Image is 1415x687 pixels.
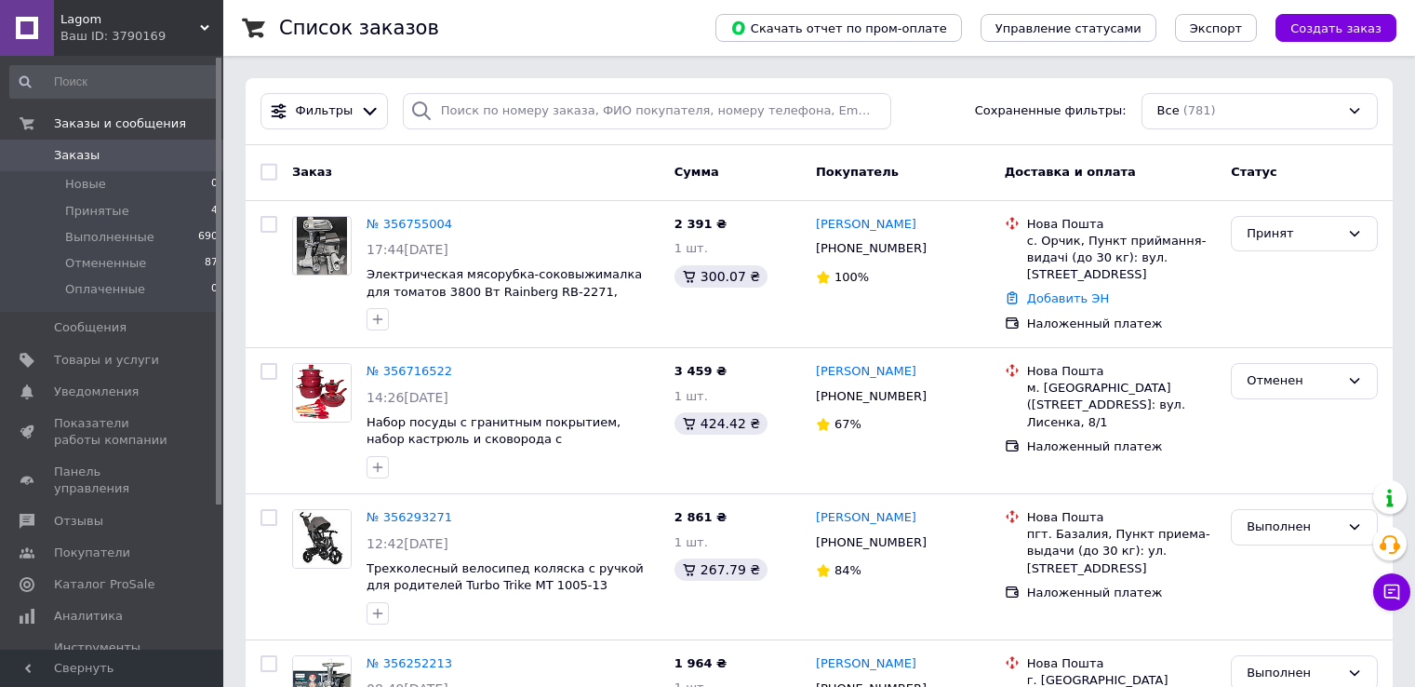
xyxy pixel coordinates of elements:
[65,229,154,246] span: Выполненные
[816,165,899,179] span: Покупатель
[367,364,452,378] a: № 356716522
[367,267,642,316] a: Электрическая мясорубка-соковыжималка для томатов 3800 Вт Rainberg RB-2271, мощная электромясоруб...
[54,384,139,400] span: Уведомления
[1290,21,1382,35] span: Создать заказ
[279,17,439,39] h1: Список заказов
[54,608,123,625] span: Аналитика
[816,216,916,234] a: [PERSON_NAME]
[367,415,648,464] a: Набор посуды с гранитным покрытием, набор кастрюль и сковорода с антипригарным покрытием HK-316 к...
[65,176,106,193] span: Новые
[1027,526,1216,577] div: пгт. Базалия, Пункт приема-выдачи (до 30 кг): ул. [STREET_ADDRESS]
[1183,103,1216,117] span: (781)
[674,389,708,403] span: 1 шт.
[65,203,129,220] span: Принятые
[1247,371,1340,391] div: Отменен
[292,216,352,276] a: Фото товару
[975,102,1127,120] span: Сохраненные фильтры:
[54,640,172,673] span: Инструменты вебмастера и SEO
[674,217,727,231] span: 2 391 ₴
[1027,585,1216,601] div: Наложенный платеж
[60,11,200,28] span: Lagom
[674,510,727,524] span: 2 861 ₴
[54,415,172,449] span: Показатели работы компании
[297,217,348,275] img: Фото товару
[367,536,448,551] span: 12:42[DATE]
[205,255,218,272] span: 87
[834,563,861,577] span: 84%
[54,513,103,530] span: Отзывы
[60,28,223,45] div: Ваш ID: 3790169
[1231,165,1277,179] span: Статус
[1027,316,1216,332] div: Наложенный платеж
[1247,664,1340,683] div: Выполнен
[1027,291,1109,305] a: Добавить ЭН
[403,93,891,129] input: Поиск по номеру заказа, ФИО покупателя, номеру телефона, Email, номеру накладной
[715,14,962,42] button: Скачать отчет по пром-оплате
[198,229,218,246] span: 690
[292,165,332,179] span: Заказ
[1027,655,1216,672] div: Нова Пошта
[211,281,218,298] span: 0
[730,20,947,36] span: Скачать отчет по пром-оплате
[367,390,448,405] span: 14:26[DATE]
[1175,14,1257,42] button: Экспорт
[674,535,708,549] span: 1 шт.
[292,509,352,569] a: Фото товару
[674,165,719,179] span: Сумма
[1027,233,1216,284] div: с. Орчик, Пункт приймання-видачі (до 30 кг): вул. [STREET_ADDRESS]
[674,656,727,670] span: 1 964 ₴
[674,412,768,435] div: 424.42 ₴
[1275,14,1396,42] button: Создать заказ
[293,364,351,422] img: Фото товару
[65,255,146,272] span: Отмененные
[1247,518,1340,537] div: Выполнен
[211,176,218,193] span: 0
[65,281,145,298] span: Оплаченные
[812,531,930,555] div: [PHONE_NUMBER]
[54,319,127,336] span: Сообщения
[674,265,768,288] div: 300.07 ₴
[812,384,930,409] div: [PHONE_NUMBER]
[1027,509,1216,526] div: Нова Пошта
[9,65,220,99] input: Поиск
[674,241,708,255] span: 1 шт.
[367,510,452,524] a: № 356293271
[54,147,100,164] span: Заказы
[211,203,218,220] span: 4
[1027,216,1216,233] div: Нова Пошта
[1027,438,1216,455] div: Наложенный платеж
[296,102,354,120] span: Фильтры
[812,236,930,261] div: [PHONE_NUMBER]
[367,656,452,670] a: № 356252213
[1257,20,1396,34] a: Создать заказ
[816,655,916,673] a: [PERSON_NAME]
[1373,573,1410,611] button: Чат с покупателем
[834,270,869,284] span: 100%
[54,352,159,369] span: Товары и услуги
[54,545,130,561] span: Покупатели
[995,21,1141,35] span: Управление статусами
[293,510,351,568] img: Фото товару
[367,561,644,593] a: Трехколесный велосипед коляска с ручкой для родителей Turbo Trike MT 1005-13
[834,417,861,431] span: 67%
[1247,224,1340,244] div: Принят
[981,14,1156,42] button: Управление статусами
[367,217,452,231] a: № 356755004
[1027,380,1216,431] div: м. [GEOGRAPHIC_DATA] ([STREET_ADDRESS]: вул. Лисенка, 8/1
[816,509,916,527] a: [PERSON_NAME]
[816,363,916,381] a: [PERSON_NAME]
[292,363,352,423] a: Фото товару
[54,576,154,593] span: Каталог ProSale
[1027,363,1216,380] div: Нова Пошта
[367,242,448,257] span: 17:44[DATE]
[674,559,768,581] div: 267.79 ₴
[54,464,172,497] span: Панель управления
[54,115,186,132] span: Заказы и сообщения
[674,364,727,378] span: 3 459 ₴
[1190,21,1242,35] span: Экспорт
[1157,102,1180,120] span: Все
[1005,165,1136,179] span: Доставка и оплата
